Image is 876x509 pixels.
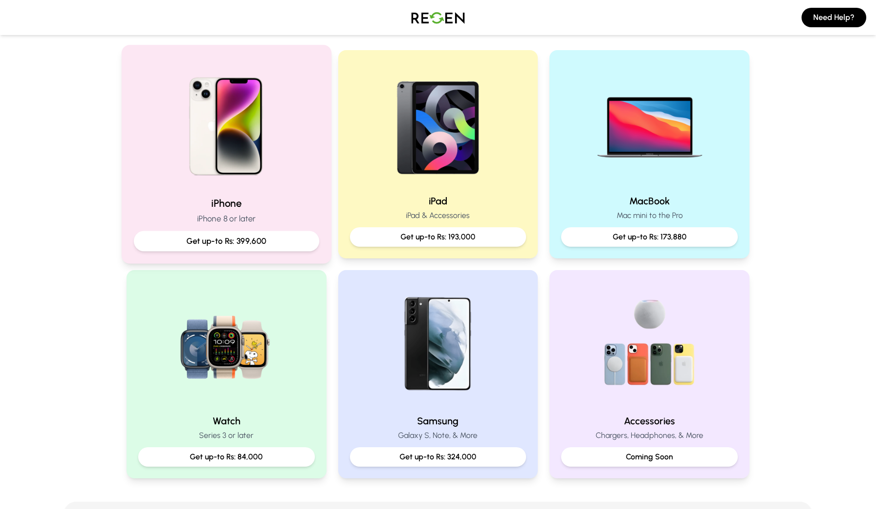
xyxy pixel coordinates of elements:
h2: MacBook [561,194,738,208]
h2: iPhone [134,196,319,210]
img: MacBook [587,62,712,186]
p: Galaxy S, Note, & More [350,430,527,441]
p: Coming Soon [569,451,730,463]
h2: iPad [350,194,527,208]
h2: Accessories [561,414,738,428]
h2: Samsung [350,414,527,428]
p: Mac mini to the Pro [561,210,738,221]
p: Get up-to Rs: 193,000 [358,231,519,243]
img: Accessories [587,282,712,406]
p: Get up-to Rs: 399,600 [142,235,311,247]
img: iPhone [161,57,292,188]
p: iPad & Accessories [350,210,527,221]
p: Get up-to Rs: 324,000 [358,451,519,463]
img: iPad [376,62,500,186]
img: Logo [404,4,472,31]
p: Series 3 or later [138,430,315,441]
p: Get up-to Rs: 84,000 [146,451,307,463]
p: Get up-to Rs: 173,880 [569,231,730,243]
img: Watch [164,282,289,406]
p: Chargers, Headphones, & More [561,430,738,441]
h2: Watch [138,414,315,428]
p: iPhone 8 or later [134,213,319,225]
img: Samsung [376,282,500,406]
button: Need Help? [802,8,866,27]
